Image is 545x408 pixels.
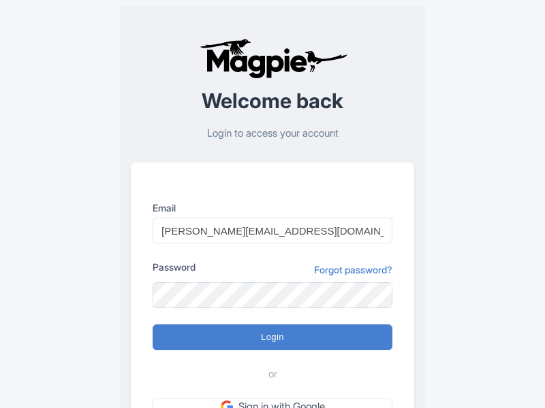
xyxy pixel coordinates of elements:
input: you@example.com [153,218,392,243]
input: Login [153,324,392,350]
label: Password [153,260,196,274]
h2: Welcome back [131,90,414,112]
a: Forgot password? [314,262,392,277]
label: Email [153,201,392,215]
img: logo-ab69f6fb50320c5b225c76a69d11143b.png [196,38,349,79]
p: Login to access your account [131,126,414,141]
span: or [268,367,277,382]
